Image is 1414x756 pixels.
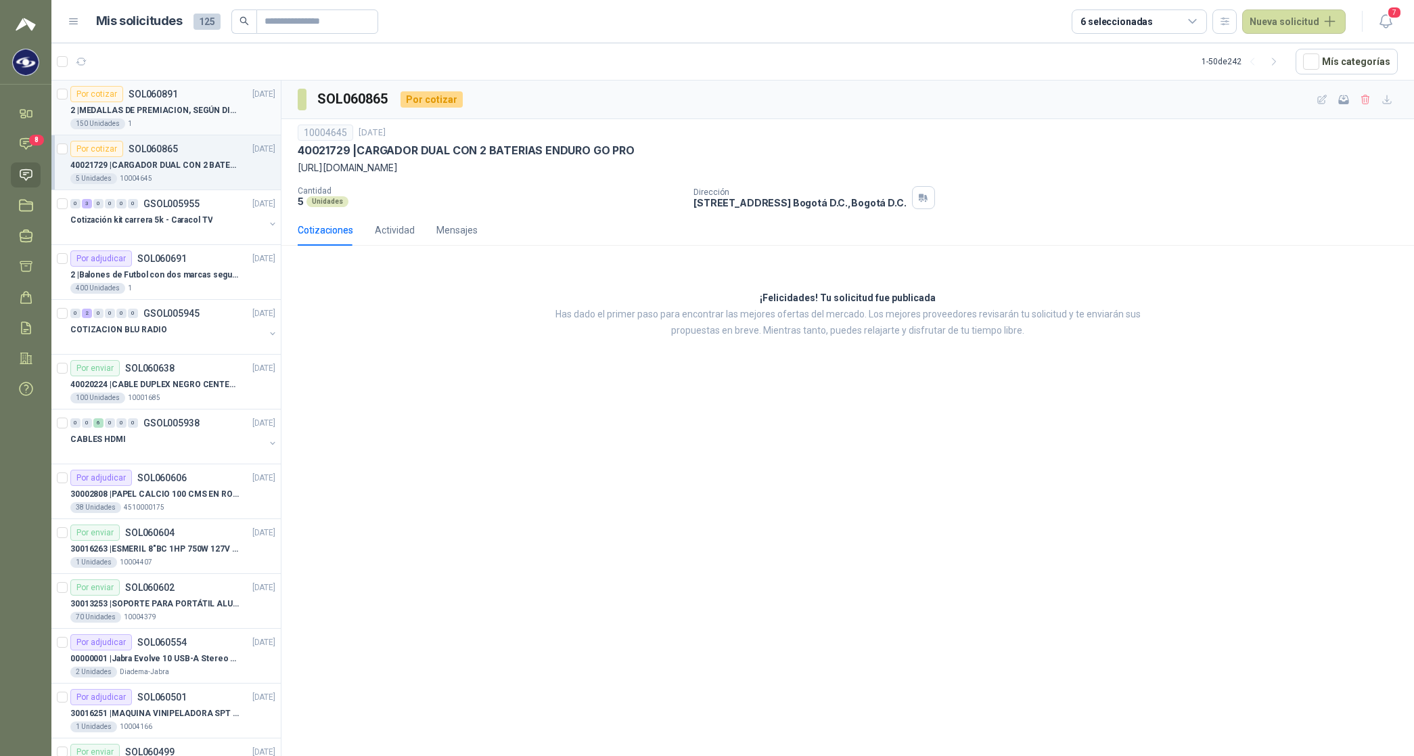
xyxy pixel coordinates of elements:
[51,574,281,629] a: Por enviarSOL060602[DATE] 30013253 |SOPORTE PARA PORTÁTIL ALUMINIO PLEGABLE VTA70 Unidades10004379
[70,104,239,117] p: 2 | MEDALLAS DE PREMIACION, SEGÚN DISEÑO ADJUNTO(ADJUNTAR COTIZACION EN SU FORMATO
[128,393,160,403] p: 10001685
[120,667,169,677] p: Diadema-Jabra
[16,16,36,32] img: Logo peakr
[51,629,281,684] a: Por adjudicarSOL060554[DATE] 00000001 |Jabra Evolve 10 USB-A Stereo HSC2002 UnidadesDiadema-Jabra
[70,598,239,610] p: 30013253 | SOPORTE PARA PORTÁTIL ALUMINIO PLEGABLE VTA
[124,612,156,623] p: 10004379
[252,198,275,210] p: [DATE]
[125,363,175,373] p: SOL060638
[70,173,117,184] div: 5 Unidades
[105,418,115,428] div: 0
[298,196,304,207] p: 5
[70,612,121,623] div: 70 Unidades
[1296,49,1398,74] button: Mís categorías
[1373,9,1398,34] button: 7
[1202,51,1285,72] div: 1 - 50 de 242
[298,160,1398,175] p: [URL][DOMAIN_NAME]
[70,488,239,501] p: 30002808 | PAPEL CALCIO 100 CMS EN ROLLO DE 100 GR
[51,684,281,738] a: Por adjudicarSOL060501[DATE] 30016251 |MAQUINA VINIPELADORA SPT M 10 – 501 Unidades10004166
[70,433,126,446] p: CABLES HDMI
[252,581,275,594] p: [DATE]
[120,173,152,184] p: 10004645
[116,418,127,428] div: 0
[537,307,1159,339] p: Has dado el primer paso para encontrar las mejores ofertas del mercado. Los mejores proveedores r...
[70,159,239,172] p: 40021729 | CARGADOR DUAL CON 2 BATERIAS ENDURO GO PRO
[693,187,906,197] p: Dirección
[70,470,132,486] div: Por adjudicar
[51,464,281,519] a: Por adjudicarSOL060606[DATE] 30002808 |PAPEL CALCIO 100 CMS EN ROLLO DE 100 GR38 Unidades4510000175
[1080,14,1153,29] div: 6 seleccionadas
[129,144,178,154] p: SOL060865
[298,143,635,158] p: 40021729 | CARGADOR DUAL CON 2 BATERIAS ENDURO GO PRO
[252,252,275,265] p: [DATE]
[1387,6,1402,19] span: 7
[137,692,187,702] p: SOL060501
[11,131,41,156] a: 8
[760,290,936,307] h3: ¡Felicidades! Tu solicitud fue publicada
[137,254,187,263] p: SOL060691
[70,141,123,157] div: Por cotizar
[116,199,127,208] div: 0
[93,199,104,208] div: 0
[252,527,275,539] p: [DATE]
[51,81,281,135] a: Por cotizarSOL060891[DATE] 2 |MEDALLAS DE PREMIACION, SEGÚN DISEÑO ADJUNTO(ADJUNTAR COTIZACION EN...
[401,91,463,108] div: Por cotizar
[120,557,152,568] p: 10004407
[120,721,152,732] p: 10004166
[70,324,167,336] p: COTIZACION BLU RADIO
[116,309,127,318] div: 0
[70,543,239,556] p: 30016263 | ESMERIL 8"BC 1HP 750W 127V 3450RPM URREA
[105,309,115,318] div: 0
[70,199,81,208] div: 0
[29,135,44,146] span: 8
[70,305,278,349] a: 0 2 0 0 0 0 GSOL005945[DATE] COTIZACION BLU RADIO
[252,472,275,485] p: [DATE]
[70,86,123,102] div: Por cotizar
[128,309,138,318] div: 0
[13,49,39,75] img: Company Logo
[70,667,117,677] div: 2 Unidades
[70,689,132,705] div: Por adjudicar
[96,12,183,31] h1: Mis solicitudes
[70,196,278,239] a: 0 3 0 0 0 0 GSOL005955[DATE] Cotización kit carrera 5k - Caracol TV
[82,199,92,208] div: 3
[70,579,120,596] div: Por enviar
[252,88,275,101] p: [DATE]
[137,638,187,647] p: SOL060554
[125,528,175,537] p: SOL060604
[70,415,278,458] a: 0 0 6 0 0 0 GSOL005938[DATE] CABLES HDMI
[317,89,390,110] h3: SOL060865
[125,583,175,592] p: SOL060602
[143,418,200,428] p: GSOL005938
[70,418,81,428] div: 0
[252,307,275,320] p: [DATE]
[70,269,239,282] p: 2 | Balones de Futbol con dos marcas segun adjunto. Adjuntar cotizacion en su formato
[129,89,178,99] p: SOL060891
[252,636,275,649] p: [DATE]
[70,283,125,294] div: 400 Unidades
[70,652,239,665] p: 00000001 | Jabra Evolve 10 USB-A Stereo HSC200
[82,309,92,318] div: 2
[375,223,415,238] div: Actividad
[93,418,104,428] div: 6
[252,417,275,430] p: [DATE]
[70,309,81,318] div: 0
[298,125,353,141] div: 10004645
[252,143,275,156] p: [DATE]
[693,197,906,208] p: [STREET_ADDRESS] Bogotá D.C. , Bogotá D.C.
[298,186,683,196] p: Cantidad
[70,250,132,267] div: Por adjudicar
[128,118,132,129] p: 1
[1242,9,1346,34] button: Nueva solicitud
[306,196,348,207] div: Unidades
[128,418,138,428] div: 0
[82,418,92,428] div: 0
[436,223,478,238] div: Mensajes
[70,378,239,391] p: 40020224 | CABLE DUPLEX NEGRO CENTELSA 2X12 (COLOR NEGRO)
[252,362,275,375] p: [DATE]
[137,473,187,483] p: SOL060606
[105,199,115,208] div: 0
[252,691,275,704] p: [DATE]
[70,557,117,568] div: 1 Unidades
[70,634,132,650] div: Por adjudicar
